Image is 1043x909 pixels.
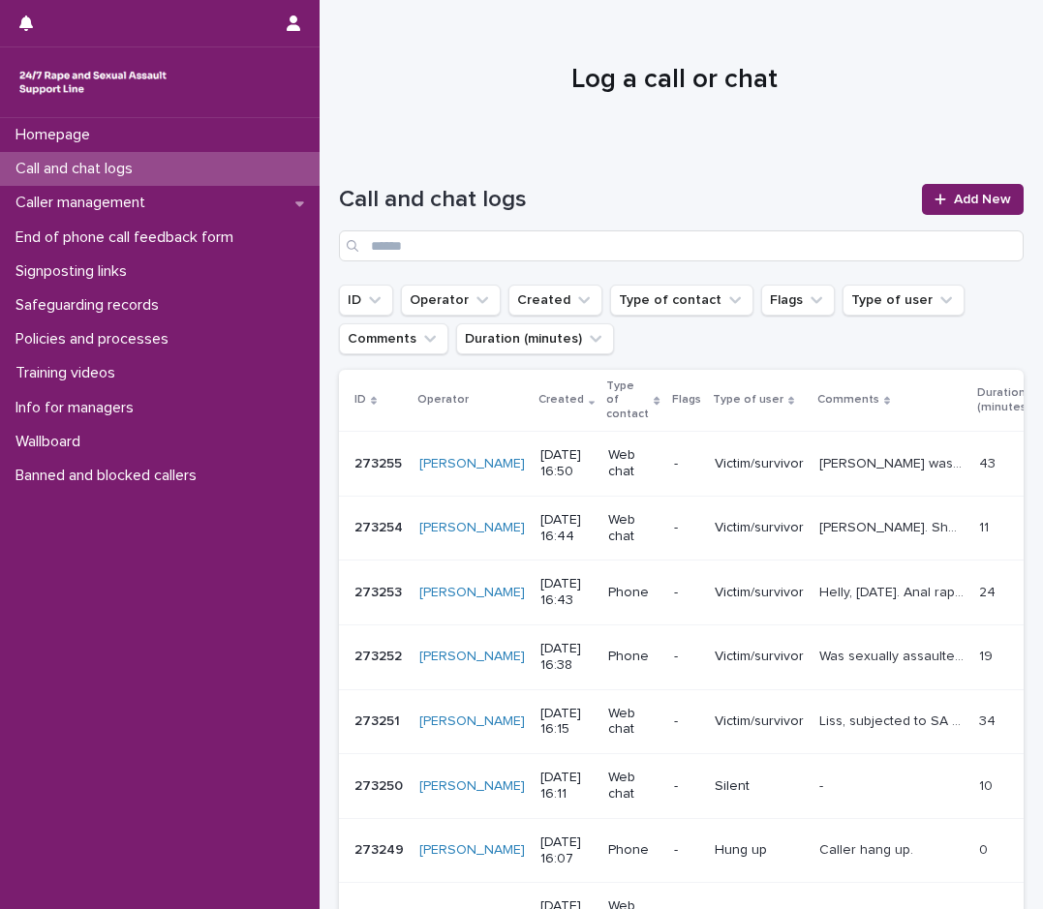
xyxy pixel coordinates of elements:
[715,649,804,665] p: Victim/survivor
[713,389,783,410] p: Type of user
[608,770,658,803] p: Web chat
[339,230,1024,261] input: Search
[608,585,658,601] p: Phone
[715,520,804,536] p: Victim/survivor
[608,447,658,480] p: Web chat
[354,838,408,859] p: 273249
[761,285,835,316] button: Flags
[8,160,148,178] p: Call and chat logs
[715,456,804,472] p: Victim/survivor
[339,323,448,354] button: Comments
[979,452,999,472] p: 43
[608,512,658,545] p: Web chat
[8,194,161,212] p: Caller management
[8,262,142,281] p: Signposting links
[672,389,701,410] p: Flags
[674,520,699,536] p: -
[977,382,1030,418] p: Duration (minutes)
[354,516,407,536] p: 273254
[339,186,910,214] h1: Call and chat logs
[922,184,1024,215] a: Add New
[817,389,879,410] p: Comments
[819,710,967,730] p: Liss, subjected to SA by GF last night, signposted to SARC & shared link as they wanted to look u...
[819,774,827,795] p: -
[979,838,992,859] p: 0
[819,581,967,601] p: Helly, 6 years ago. Anal rape at a party while unconscious by boyfriend
[354,774,407,795] p: 273250
[417,389,469,410] p: Operator
[674,585,699,601] p: -
[339,64,1009,97] h1: Log a call or chat
[15,63,170,102] img: rhQMoQhaT3yELyF149Cw
[608,649,658,665] p: Phone
[8,296,174,315] p: Safeguarding records
[954,193,1011,206] span: Add New
[419,778,525,795] a: [PERSON_NAME]
[715,713,804,730] p: Victim/survivor
[540,770,593,803] p: [DATE] 16:11
[456,323,614,354] button: Duration (minutes)
[715,778,804,795] p: Silent
[419,713,525,730] a: [PERSON_NAME]
[674,649,699,665] p: -
[979,710,999,730] p: 34
[540,641,593,674] p: [DATE] 16:38
[540,576,593,609] p: [DATE] 16:43
[674,778,699,795] p: -
[674,456,699,472] p: -
[401,285,501,316] button: Operator
[354,389,366,410] p: ID
[608,842,658,859] p: Phone
[354,645,406,665] p: 273252
[819,452,967,472] p: Abbie was supported to name a rape that happened when she was asleep. She had meet a male ice ska...
[610,285,753,316] button: Type of contact
[508,285,602,316] button: Created
[540,706,593,739] p: [DATE] 16:15
[540,834,593,867] p: [DATE] 16:07
[608,706,658,739] p: Web chat
[8,467,212,485] p: Banned and blocked callers
[979,581,999,601] p: 24
[419,456,525,472] a: [PERSON_NAME]
[979,516,993,536] p: 11
[8,126,106,144] p: Homepage
[715,585,804,601] p: Victim/survivor
[540,512,593,545] p: [DATE] 16:44
[419,649,525,665] a: [PERSON_NAME]
[674,842,699,859] p: -
[354,452,406,472] p: 273255
[819,516,967,536] p: Anna. Shared her experience of SV. Provided emotional support.
[979,645,997,665] p: 19
[819,838,917,859] p: Caller hang up.
[354,710,404,730] p: 273251
[8,228,249,247] p: End of phone call feedback form
[8,330,184,348] p: Policies and processes
[606,376,649,425] p: Type of contact
[979,774,997,795] p: 10
[339,285,393,316] button: ID
[843,285,965,316] button: Type of user
[8,399,149,417] p: Info for managers
[8,364,131,382] p: Training videos
[419,842,525,859] a: [PERSON_NAME]
[419,520,525,536] a: [PERSON_NAME]
[419,585,525,601] a: [PERSON_NAME]
[819,645,967,665] p: Was sexually assaulted by a stranger in the night club and is struggling to process what happened...
[354,581,406,601] p: 273253
[715,842,804,859] p: Hung up
[538,389,584,410] p: Created
[540,447,593,480] p: [DATE] 16:50
[674,713,699,730] p: -
[8,433,96,451] p: Wallboard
